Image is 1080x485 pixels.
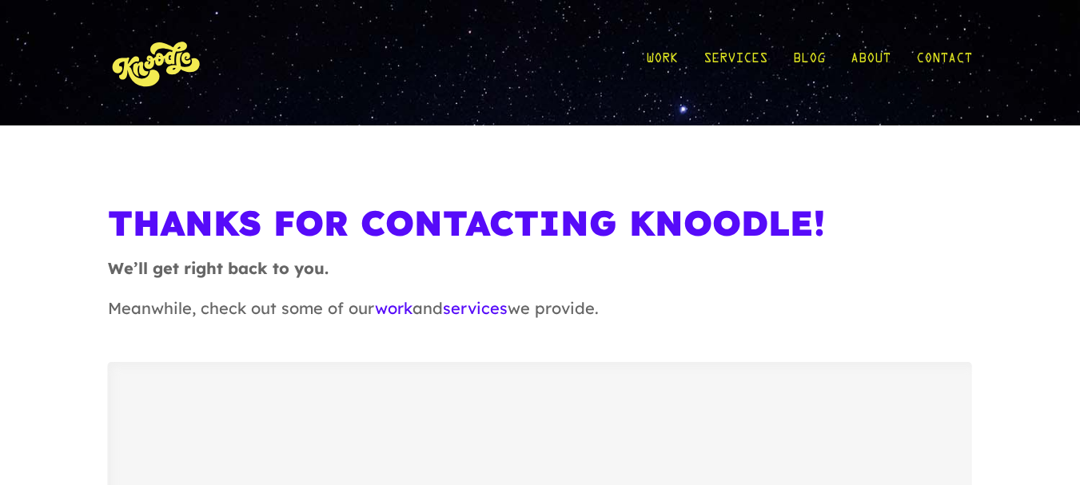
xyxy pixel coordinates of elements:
a: Blog [793,26,825,100]
a: Work [646,26,678,100]
a: Services [703,26,767,100]
a: services [443,298,508,318]
img: KnoLogo(yellow) [109,26,205,100]
a: work [375,298,412,318]
a: About [851,26,891,100]
a: Contact [916,26,972,100]
strong: We’ll get right back to you. [108,258,329,278]
h1: Thanks For Contacting Knoodle! [108,202,972,256]
p: Meanwhile, check out some of our and we provide. [108,296,972,336]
